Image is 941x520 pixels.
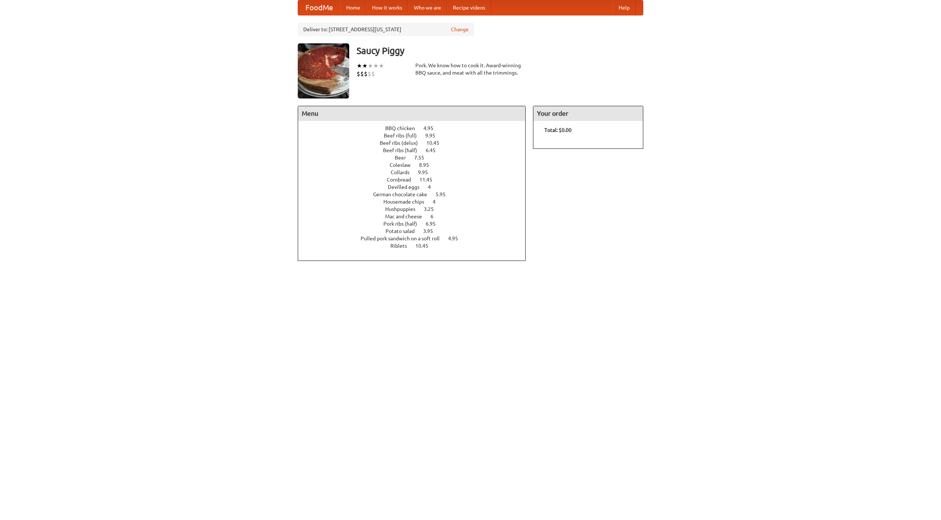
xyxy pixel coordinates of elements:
a: Mac and cheese 6 [385,214,447,219]
a: Beef ribs (full) 9.95 [384,133,449,139]
span: 6.45 [426,147,443,153]
span: 6.95 [426,221,443,227]
a: Pulled pork sandwich on a soft roll 4.95 [361,236,472,241]
span: Potato salad [386,228,422,234]
span: 8.95 [419,162,436,168]
a: Home [340,0,366,15]
a: Housemade chips 4 [383,199,449,205]
a: Beef ribs (delux) 10.45 [380,140,453,146]
a: Change [451,26,469,33]
li: ★ [368,62,373,70]
span: Beef ribs (half) [383,147,425,153]
img: angular.jpg [298,43,349,98]
span: 9.95 [418,169,435,175]
b: Total: $0.00 [544,127,572,133]
a: German chocolate cake 5.95 [373,191,459,197]
span: Pork ribs (half) [383,221,425,227]
span: Pulled pork sandwich on a soft roll [361,236,447,241]
span: 6 [430,214,441,219]
a: Cornbread 11.45 [387,177,446,183]
span: Hushpuppies [385,206,423,212]
a: BBQ chicken 4.95 [385,125,447,131]
span: Coleslaw [390,162,418,168]
span: 5.95 [436,191,453,197]
li: $ [357,70,360,78]
a: Coleslaw 8.95 [390,162,443,168]
span: 4.95 [448,236,465,241]
h4: Your order [533,106,643,121]
span: 9.95 [425,133,443,139]
h3: Saucy Piggy [357,43,643,58]
a: Recipe videos [447,0,491,15]
span: Beef ribs (full) [384,133,424,139]
a: Beer 7.55 [395,155,438,161]
span: 10.45 [415,243,436,249]
span: Beer [395,155,413,161]
div: Deliver to: [STREET_ADDRESS][US_STATE] [298,23,474,36]
span: Riblets [390,243,414,249]
span: 3.95 [423,228,440,234]
span: 4.95 [423,125,441,131]
a: Pork ribs (half) 6.95 [383,221,449,227]
li: $ [371,70,375,78]
span: Devilled eggs [388,184,427,190]
li: ★ [379,62,384,70]
a: Hushpuppies 3.25 [385,206,447,212]
li: $ [364,70,368,78]
span: Cornbread [387,177,418,183]
li: ★ [357,62,362,70]
h4: Menu [298,106,525,121]
li: $ [360,70,364,78]
a: FoodMe [298,0,340,15]
a: Beef ribs (half) 6.45 [383,147,449,153]
a: Collards 9.95 [391,169,441,175]
a: Riblets 10.45 [390,243,442,249]
a: How it works [366,0,408,15]
span: 4 [433,199,443,205]
span: 3.25 [424,206,441,212]
span: 11.45 [419,177,440,183]
span: 7.55 [414,155,432,161]
li: $ [368,70,371,78]
span: Collards [391,169,417,175]
span: 4 [428,184,438,190]
a: Who we are [408,0,447,15]
a: Help [613,0,636,15]
span: BBQ chicken [385,125,422,131]
div: Pork. We know how to cook it. Award-winning BBQ sauce, and meat with all the trimmings. [415,62,526,76]
span: 10.45 [426,140,447,146]
li: ★ [373,62,379,70]
span: Mac and cheese [385,214,429,219]
a: Potato salad 3.95 [386,228,447,234]
a: Devilled eggs 4 [388,184,444,190]
li: ★ [362,62,368,70]
span: Beef ribs (delux) [380,140,425,146]
span: Housemade chips [383,199,432,205]
span: German chocolate cake [373,191,434,197]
